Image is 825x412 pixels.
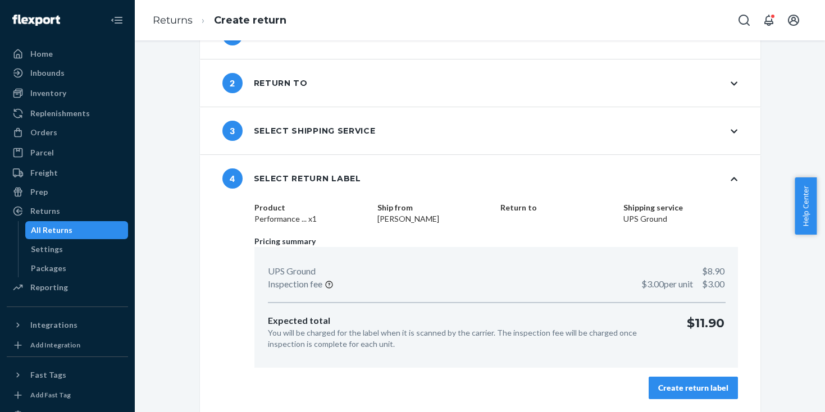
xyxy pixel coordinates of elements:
[782,9,805,31] button: Open account menu
[25,221,129,239] a: All Returns
[254,202,368,213] dt: Product
[623,202,737,213] dt: Shipping service
[7,183,128,201] a: Prep
[214,14,286,26] a: Create return
[25,259,129,277] a: Packages
[31,225,72,236] div: All Returns
[268,327,668,350] p: You will be charged for the label when it is scanned by the carrier. The inspection fee will be c...
[30,147,54,158] div: Parcel
[268,265,316,278] p: UPS Ground
[222,121,243,141] span: 3
[30,67,65,79] div: Inbounds
[30,369,66,381] div: Fast Tags
[30,127,57,138] div: Orders
[758,9,780,31] button: Open notifications
[641,278,693,289] span: $3.00 per unit
[649,377,738,399] button: Create return label
[25,240,129,258] a: Settings
[7,316,128,334] button: Integrations
[30,48,53,59] div: Home
[733,9,755,31] button: Open Search Box
[7,84,128,102] a: Inventory
[7,123,128,141] a: Orders
[30,390,71,400] div: Add Fast Tag
[30,88,66,99] div: Inventory
[222,168,243,189] span: 4
[30,108,90,119] div: Replenishments
[7,366,128,384] button: Fast Tags
[7,64,128,82] a: Inbounds
[377,202,491,213] dt: Ship from
[106,9,128,31] button: Close Navigation
[31,263,66,274] div: Packages
[12,15,60,26] img: Flexport logo
[7,144,128,162] a: Parcel
[31,244,63,255] div: Settings
[268,314,668,327] p: Expected total
[658,382,728,393] div: Create return label
[30,186,48,198] div: Prep
[30,340,80,350] div: Add Integration
[222,73,243,93] span: 2
[254,236,737,247] p: Pricing summary
[7,164,128,182] a: Freight
[7,278,128,296] a: Reporting
[687,314,724,350] p: $11.90
[7,104,128,122] a: Replenishments
[795,177,817,235] button: Help Center
[30,205,60,217] div: Returns
[377,213,491,225] dd: [PERSON_NAME]
[222,121,376,141] div: Select shipping service
[7,45,128,63] a: Home
[30,167,58,178] div: Freight
[7,338,128,352] a: Add Integration
[7,202,128,220] a: Returns
[641,278,724,291] p: $3.00
[500,202,614,213] dt: Return to
[153,14,193,26] a: Returns
[30,319,78,331] div: Integrations
[702,265,724,278] p: $8.90
[144,4,295,37] ol: breadcrumbs
[30,282,68,293] div: Reporting
[254,213,368,225] dd: Performance ... x1
[222,168,361,189] div: Select return label
[222,73,308,93] div: Return to
[623,213,737,225] dd: UPS Ground
[7,388,128,402] a: Add Fast Tag
[268,278,322,291] p: Inspection fee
